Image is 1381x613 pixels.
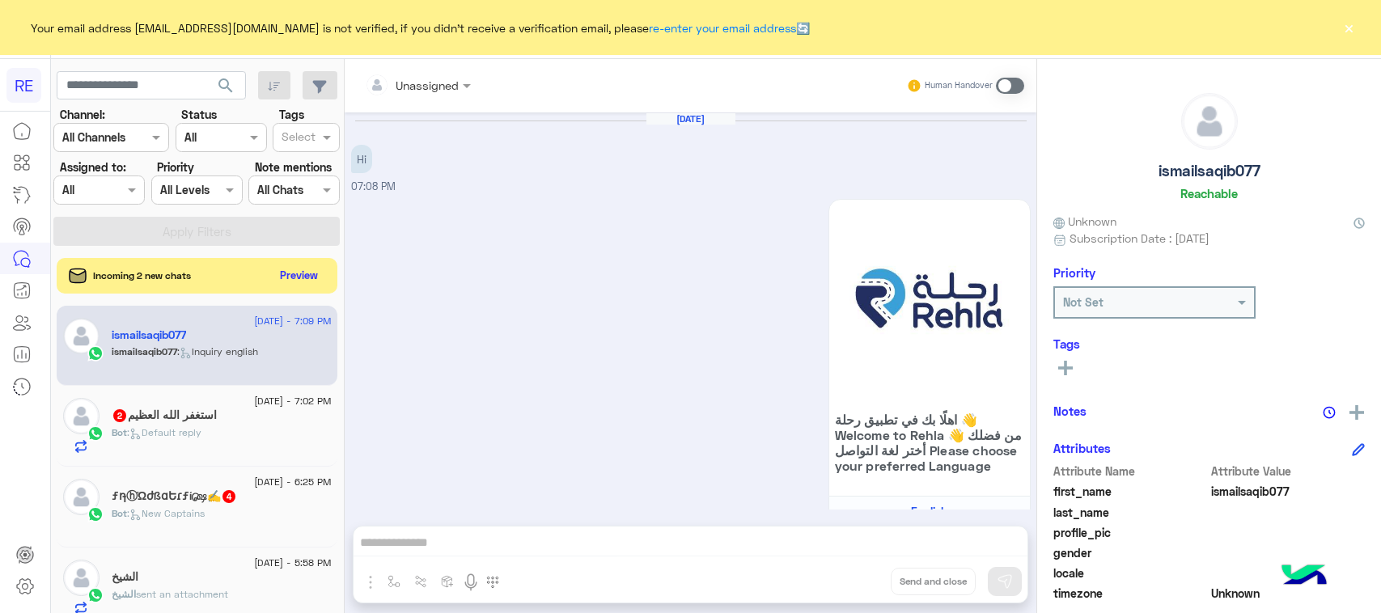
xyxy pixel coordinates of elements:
img: WhatsApp [87,506,104,522]
label: Priority [157,159,194,175]
h5: استغفر الله العظيم [112,408,217,422]
button: × [1341,19,1357,36]
img: WhatsApp [87,345,104,361]
span: الشيخ [112,588,136,600]
h6: Attributes [1053,441,1111,455]
span: null [1211,544,1366,561]
span: locale [1053,564,1208,581]
label: Channel: [60,106,105,123]
span: : Inquiry english [177,345,258,357]
span: sent an attachment [136,588,228,600]
span: 2 [113,409,126,422]
h6: Reachable [1180,186,1238,201]
a: re-enter your email address [649,21,796,35]
span: Bot [112,426,127,438]
button: Apply Filters [53,217,340,246]
span: : Default reply [127,426,201,438]
h5: الشيخ [112,570,138,584]
div: Select [279,128,316,149]
div: RE [6,68,41,103]
img: hulul-logo.png [1276,548,1332,605]
span: اهلًا بك في تطبيق رحلة 👋 Welcome to Rehla 👋 من فضلك أختر لغة التواصل Please choose your preferred... [835,412,1024,473]
h6: Tags [1053,336,1365,351]
span: Attribute Value [1211,463,1366,480]
span: profile_pic [1053,524,1208,541]
p: 7/9/2025, 7:08 PM [351,145,372,173]
span: Bot [112,507,127,519]
img: defaultAdmin.png [63,318,100,354]
label: Note mentions [255,159,332,175]
img: defaultAdmin.png [63,479,100,515]
span: Incoming 2 new chats [93,268,191,283]
img: defaultAdmin.png [63,398,100,434]
span: last_name [1053,504,1208,521]
h5: ismailsaqib077 [1159,162,1260,180]
img: WhatsApp [87,425,104,442]
label: Status [181,106,217,123]
button: Preview [273,264,325,287]
span: timezone [1053,585,1208,602]
button: search [206,71,246,106]
span: [DATE] - 7:02 PM [254,394,331,408]
span: 07:08 PM [351,180,396,192]
small: Human Handover [925,79,993,92]
img: WhatsApp [87,587,104,603]
h5: ƒη̵ⓗΏժßɑԵɾƒí௸✍ [112,489,238,503]
span: Unknown [1053,213,1116,230]
span: null [1211,564,1366,581]
span: [DATE] - 6:25 PM [254,475,331,489]
img: 88.jpg [835,205,1024,395]
h6: [DATE] [646,113,735,125]
span: Unknown [1211,585,1366,602]
span: English [911,504,947,518]
span: ismailsaqib077 [1211,483,1366,500]
h6: Notes [1053,404,1087,418]
span: Your email address [EMAIL_ADDRESS][DOMAIN_NAME] is not verified, if you didn't receive a verifica... [31,19,810,36]
button: Send and close [891,568,976,595]
span: ismailsaqib077 [112,345,177,357]
span: : New Captains [127,507,205,519]
span: 4 [222,490,235,503]
img: defaultAdmin.png [63,560,100,596]
h6: Priority [1053,265,1095,280]
span: first_name [1053,483,1208,500]
label: Assigned to: [60,159,126,175]
label: Tags [279,106,304,123]
span: [DATE] - 5:58 PM [254,556,331,570]
span: search [216,76,235,95]
img: add [1349,405,1364,420]
span: Subscription Date : [DATE] [1070,230,1209,247]
h5: ismailsaqib077 [112,328,186,342]
img: notes [1323,406,1336,419]
span: Attribute Name [1053,463,1208,480]
img: defaultAdmin.png [1182,94,1237,149]
span: [DATE] - 7:09 PM [254,314,331,328]
span: gender [1053,544,1208,561]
